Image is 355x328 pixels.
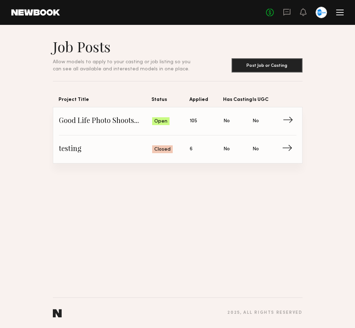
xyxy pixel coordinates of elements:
span: No [223,145,230,153]
span: Allow models to apply to your casting or job listing so you can see all available and interested ... [53,60,190,71]
span: No [223,117,230,125]
span: Good Life Photo Shoots 10/17 & 10/20 [59,116,152,127]
h1: Job Posts [53,38,195,55]
span: 6 [190,145,193,153]
span: Applied [189,96,223,107]
span: Status [151,96,189,107]
span: testing [59,144,152,155]
span: → [282,144,296,155]
span: → [283,116,297,127]
span: Project Title [59,96,151,107]
span: Has Casting [223,96,253,107]
span: No [253,145,259,153]
button: Post Job or Casting [232,58,303,72]
span: Closed [154,146,171,153]
span: Is UGC [253,96,282,107]
a: testingClosed6NoNo→ [59,135,296,163]
span: 105 [190,117,197,125]
span: Open [154,118,167,125]
div: 2025 , all rights reserved [227,311,302,315]
span: No [253,117,259,125]
a: Good Life Photo Shoots 10/17 & 10/20Open105NoNo→ [59,107,296,135]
